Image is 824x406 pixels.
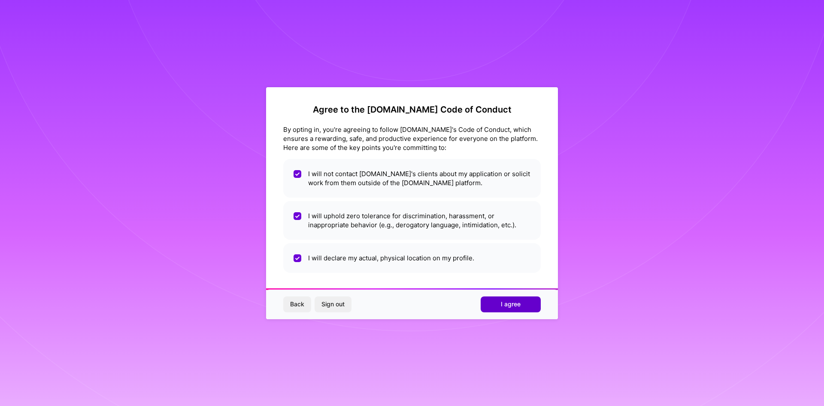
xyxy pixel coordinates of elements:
li: I will not contact [DOMAIN_NAME]'s clients about my application or solicit work from them outside... [283,159,541,198]
span: Sign out [321,300,345,308]
li: I will declare my actual, physical location on my profile. [283,243,541,273]
button: I agree [481,296,541,312]
h2: Agree to the [DOMAIN_NAME] Code of Conduct [283,104,541,115]
div: By opting in, you're agreeing to follow [DOMAIN_NAME]'s Code of Conduct, which ensures a rewardin... [283,125,541,152]
button: Back [283,296,311,312]
span: I agree [501,300,521,308]
li: I will uphold zero tolerance for discrimination, harassment, or inappropriate behavior (e.g., der... [283,201,541,240]
span: Back [290,300,304,308]
button: Sign out [315,296,351,312]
